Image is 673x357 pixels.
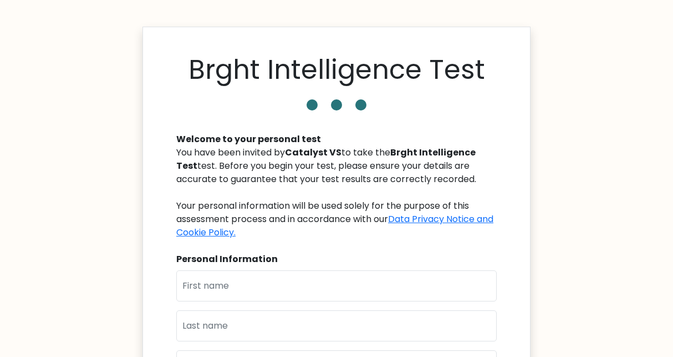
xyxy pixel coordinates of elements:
[176,146,476,172] b: Brght Intelligence Test
[176,213,493,239] a: Data Privacy Notice and Cookie Policy.
[176,310,497,341] input: Last name
[176,146,497,239] div: You have been invited by to take the test. Before you begin your test, please ensure your details...
[176,270,497,301] input: First name
[285,146,341,159] b: Catalyst VS
[176,133,497,146] div: Welcome to your personal test
[176,253,497,266] div: Personal Information
[188,54,485,86] h1: Brght Intelligence Test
